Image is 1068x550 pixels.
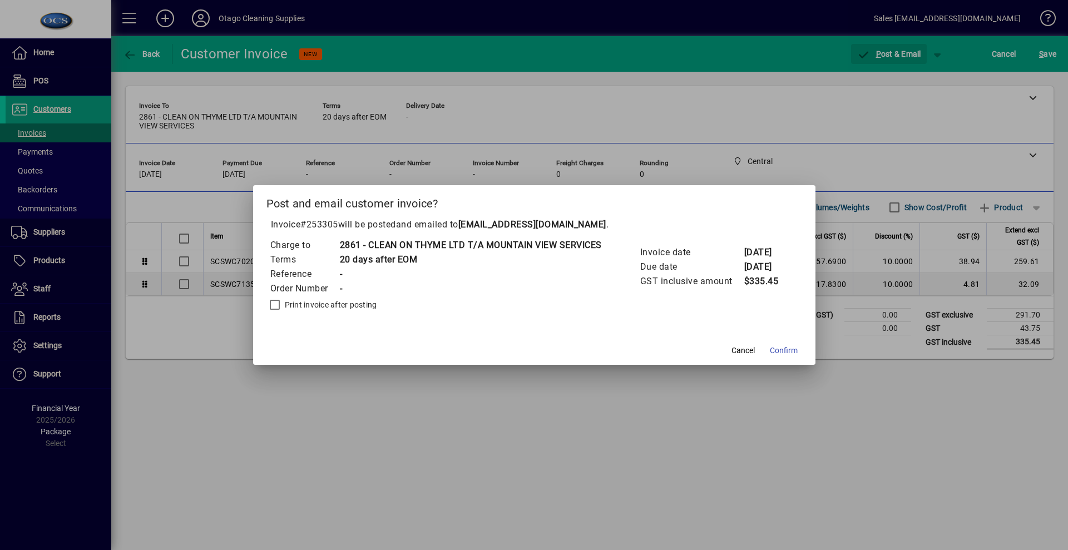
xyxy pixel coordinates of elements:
[744,260,788,274] td: [DATE]
[339,238,602,252] td: 2861 - CLEAN ON THYME LTD T/A MOUNTAIN VIEW SERVICES
[283,299,377,310] label: Print invoice after posting
[744,245,788,260] td: [DATE]
[270,238,339,252] td: Charge to
[458,219,606,230] b: [EMAIL_ADDRESS][DOMAIN_NAME]
[266,218,802,231] p: Invoice will be posted .
[640,274,744,289] td: GST inclusive amount
[339,281,602,296] td: -
[270,252,339,267] td: Terms
[300,219,338,230] span: #253305
[339,252,602,267] td: 20 days after EOM
[339,267,602,281] td: -
[770,345,798,356] span: Confirm
[725,340,761,360] button: Cancel
[744,274,788,289] td: $335.45
[640,245,744,260] td: Invoice date
[765,340,802,360] button: Confirm
[396,219,606,230] span: and emailed to
[253,185,815,217] h2: Post and email customer invoice?
[731,345,755,356] span: Cancel
[640,260,744,274] td: Due date
[270,281,339,296] td: Order Number
[270,267,339,281] td: Reference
